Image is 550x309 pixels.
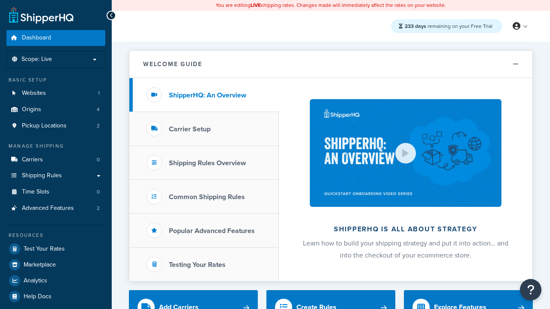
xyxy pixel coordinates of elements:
[22,90,46,97] span: Websites
[6,168,105,184] a: Shipping Rules
[24,277,47,285] span: Analytics
[6,273,105,288] a: Analytics
[6,76,105,84] div: Basic Setup
[22,122,67,130] span: Pickup Locations
[143,61,202,67] h2: Welcome Guide
[302,225,510,233] h2: ShipperHQ is all about strategy
[405,22,492,30] span: remaining on your Free Trial
[6,118,105,134] li: Pickup Locations
[169,193,245,201] h3: Common Shipping Rules
[169,125,211,133] h3: Carrier Setup
[6,152,105,168] li: Carriers
[6,85,105,101] a: Websites1
[6,85,105,101] li: Websites
[6,257,105,273] a: Marketplace
[129,51,532,78] button: Welcome Guide
[6,184,105,200] a: Time Slots0
[22,106,41,113] span: Origins
[303,238,508,260] span: Learn how to build your shipping strategy and put it into action… and into the checkout of your e...
[310,99,501,207] img: ShipperHQ is all about strategy
[169,261,226,269] h3: Testing Your Rates
[22,188,49,196] span: Time Slots
[22,172,62,179] span: Shipping Rules
[6,289,105,304] a: Help Docs
[24,261,56,269] span: Marketplace
[6,232,105,239] div: Resources
[169,91,246,99] h3: ShipperHQ: An Overview
[169,227,255,235] h3: Popular Advanced Features
[6,200,105,216] li: Advanced Features
[6,102,105,118] li: Origins
[405,22,426,30] strong: 233 days
[6,102,105,118] a: Origins4
[6,200,105,216] a: Advanced Features2
[97,188,100,196] span: 0
[169,159,246,167] h3: Shipping Rules Overview
[22,156,43,164] span: Carriers
[24,293,52,300] span: Help Docs
[97,122,100,130] span: 2
[520,279,541,300] button: Open Resource Center
[6,142,105,150] div: Manage Shipping
[251,1,261,9] b: LIVE
[21,56,52,63] span: Scope: Live
[6,30,105,46] a: Dashboard
[6,118,105,134] a: Pickup Locations2
[6,241,105,257] a: Test Your Rates
[24,245,65,253] span: Test Your Rates
[6,152,105,168] a: Carriers0
[97,205,100,212] span: 2
[97,156,100,164] span: 0
[22,34,51,42] span: Dashboard
[6,184,105,200] li: Time Slots
[97,106,100,113] span: 4
[98,90,100,97] span: 1
[22,205,74,212] span: Advanced Features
